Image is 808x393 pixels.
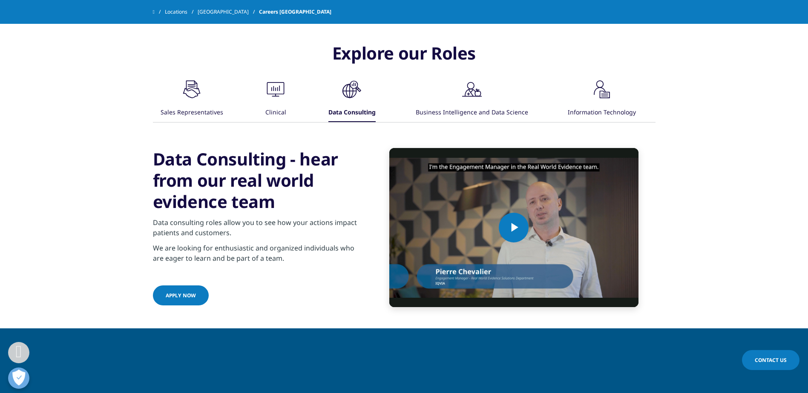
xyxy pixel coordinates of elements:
h3: Data Consulting - hear from our real world evidence team [153,148,359,212]
button: Data Consulting [327,77,376,122]
video-js: Video Player [389,148,638,307]
a: Locations [165,4,198,20]
a: Contact Us [742,350,799,370]
button: Sales Representatives [159,77,223,122]
span: Careers [GEOGRAPHIC_DATA] [259,4,331,20]
div: Data Consulting [328,104,376,122]
p: Data consulting roles allow you to see how your actions impact patients and customers. [153,217,359,243]
button: Play Video [499,213,529,242]
a: Apply now [153,285,209,305]
p: We are looking for enthusiastic and organized individuals who are eager to learn and be part of a... [153,243,359,268]
button: Open Preferences [8,367,29,389]
button: Clinical [262,77,288,122]
button: Information Technology [566,77,636,122]
div: Business Intelligence and Data Science [416,104,528,122]
button: Business Intelligence and Data Science [414,77,528,122]
div: Sales Representatives [161,104,223,122]
a: [GEOGRAPHIC_DATA] [198,4,259,20]
div: Clinical [265,104,286,122]
span: Apply now [166,292,196,299]
h3: Explore our Roles [153,43,656,77]
div: Information Technology [568,104,636,122]
span: Contact Us [755,356,787,364]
